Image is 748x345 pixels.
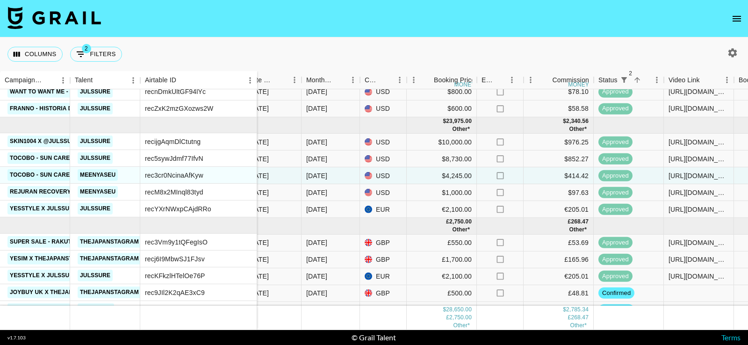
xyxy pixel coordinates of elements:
[421,73,434,86] button: Sort
[568,218,571,226] div: £
[524,234,594,251] div: £53.69
[145,87,206,96] div: recnDmkUltGF94lYc
[306,188,327,197] div: Aug '25
[7,270,137,281] a: Yesstyle x Julssure - SEPTIEMBRE 2025
[449,314,472,322] div: 2,750.00
[306,305,327,315] div: Sep '25
[346,73,360,87] button: Menu
[288,73,302,87] button: Menu
[306,255,327,264] div: Sep '25
[618,73,631,86] button: Show filters
[669,255,729,264] div: https://www.instagram.com/p/DOf9ky2gtCP/
[145,254,205,264] div: recj6I9MbwSJ1FJsv
[306,71,333,89] div: Month Due
[360,285,407,302] div: GBP
[7,236,169,248] a: Super Sale - Rakuten Travel [GEOGRAPHIC_DATA]
[78,169,118,181] a: meenyaseu
[248,137,269,147] div: 25/6/2025
[78,270,113,281] a: julssure
[145,71,176,89] div: Airtable ID
[626,69,635,78] span: 2
[380,73,393,86] button: Sort
[563,117,566,125] div: $
[82,44,91,53] span: 2
[145,154,203,163] div: rec5sywJdmf77IfvN
[669,238,729,247] div: https://www.instagram.com/p/DODp5fpAiv2/
[598,205,633,214] span: approved
[7,47,63,62] button: Select columns
[566,306,589,314] div: 2,785.34
[306,104,327,113] div: Jul '25
[393,73,407,87] button: Menu
[145,204,211,214] div: recYXrNWxpCAjdRRo
[571,218,589,226] div: 268.47
[570,322,587,329] span: € 1,195.42
[93,74,106,87] button: Sort
[5,71,43,89] div: Campaign (Type)
[360,84,407,101] div: USD
[631,73,644,86] button: Sort
[598,71,618,89] div: Status
[598,289,634,298] span: confirmed
[505,73,519,87] button: Menu
[75,71,93,89] div: Talent
[594,71,664,89] div: Status
[443,117,446,125] div: $
[302,71,360,89] div: Month Due
[78,186,118,198] a: meenyaseu
[78,287,141,298] a: thejapanstagram
[407,201,477,218] div: €2,100.00
[407,251,477,268] div: £1,700.00
[598,137,633,146] span: approved
[524,302,594,318] div: €292.88
[7,287,111,298] a: JOYBUY UK x Thejapanstagram
[598,171,633,180] span: approved
[78,303,114,315] a: nanixdani
[524,251,594,268] div: £165.96
[407,73,421,87] button: Menu
[78,236,141,248] a: thejapanstagram
[7,86,120,97] a: Want to Want Me - [PERSON_NAME]
[443,306,446,314] div: $
[721,333,741,342] a: Terms
[434,71,475,89] div: Booking Price
[669,87,729,96] div: https://www.instagram.com/p/DMAypDhSh1p/
[407,268,477,285] div: €2,100.00
[524,285,594,302] div: £48.81
[248,288,269,298] div: 29/8/2025
[360,71,407,89] div: Currency
[78,152,113,164] a: julssure
[669,188,729,197] div: https://www.instagram.com/reel/DNswIrfZEe6/?igsh=ZW52cnJiNTBvcXpt
[306,238,327,247] div: Sep '25
[407,234,477,251] div: £550.00
[524,134,594,151] div: $976.25
[360,134,407,151] div: USD
[7,152,137,164] a: TOCOBO - Sun Care Press Kit campaign
[407,151,477,167] div: $8,730.00
[248,205,269,214] div: 3/8/2025
[243,73,257,87] button: Menu
[360,268,407,285] div: EUR
[7,335,26,341] div: v 1.7.103
[407,134,477,151] div: $10,000.00
[78,253,141,265] a: thejapanstagram
[407,302,477,318] div: €3,000.00
[446,306,472,314] div: 28,650.00
[145,271,205,280] div: recKFkzlHTelOe76P
[407,285,477,302] div: £500.00
[563,306,566,314] div: $
[248,272,269,281] div: 3/8/2025
[524,84,594,101] div: $78.10
[664,71,734,89] div: Video Link
[482,71,495,89] div: Expenses: Remove Commission?
[7,136,125,147] a: SKIN1004 x @julssure First Collab
[248,305,269,315] div: 19/9/2025
[43,74,56,87] button: Sort
[446,218,449,226] div: £
[407,84,477,101] div: $800.00
[452,226,470,233] span: € 7,600.00
[360,234,407,251] div: GBP
[566,117,589,125] div: 2,340.56
[145,187,203,197] div: recM8x2MInql83tyd
[70,47,122,62] button: Show filters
